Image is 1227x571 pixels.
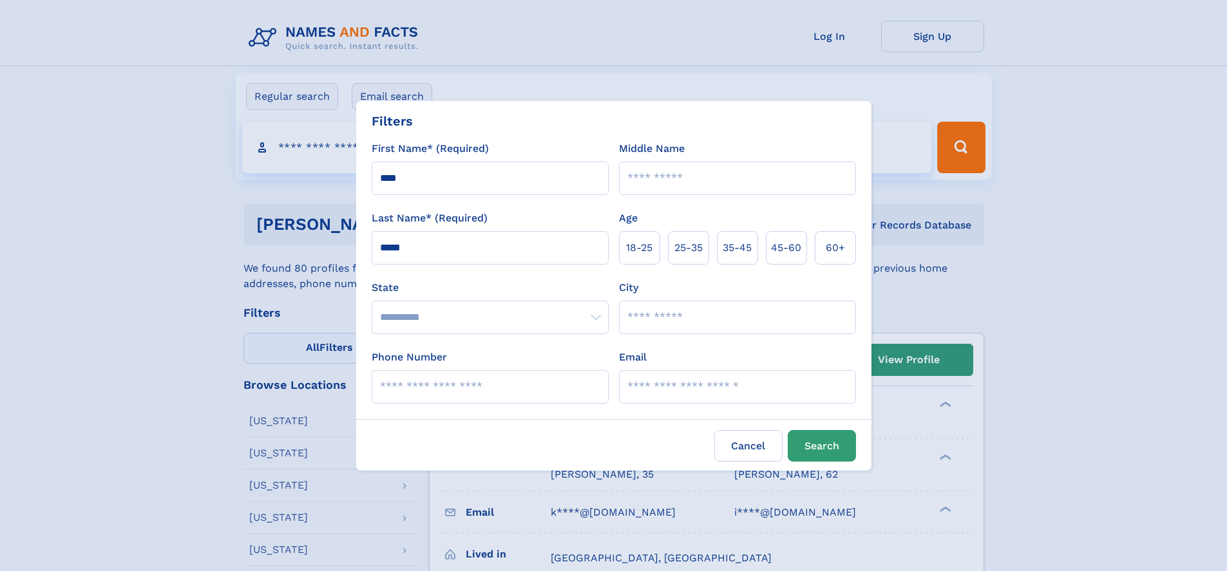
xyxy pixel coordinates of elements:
[372,111,413,131] div: Filters
[619,211,638,226] label: Age
[372,211,488,226] label: Last Name* (Required)
[788,430,856,462] button: Search
[826,240,845,256] span: 60+
[626,240,652,256] span: 18‑25
[619,141,685,156] label: Middle Name
[723,240,752,256] span: 35‑45
[372,141,489,156] label: First Name* (Required)
[619,280,638,295] label: City
[372,280,609,295] label: State
[714,430,783,462] label: Cancel
[372,350,447,365] label: Phone Number
[619,350,647,365] label: Email
[771,240,801,256] span: 45‑60
[674,240,703,256] span: 25‑35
